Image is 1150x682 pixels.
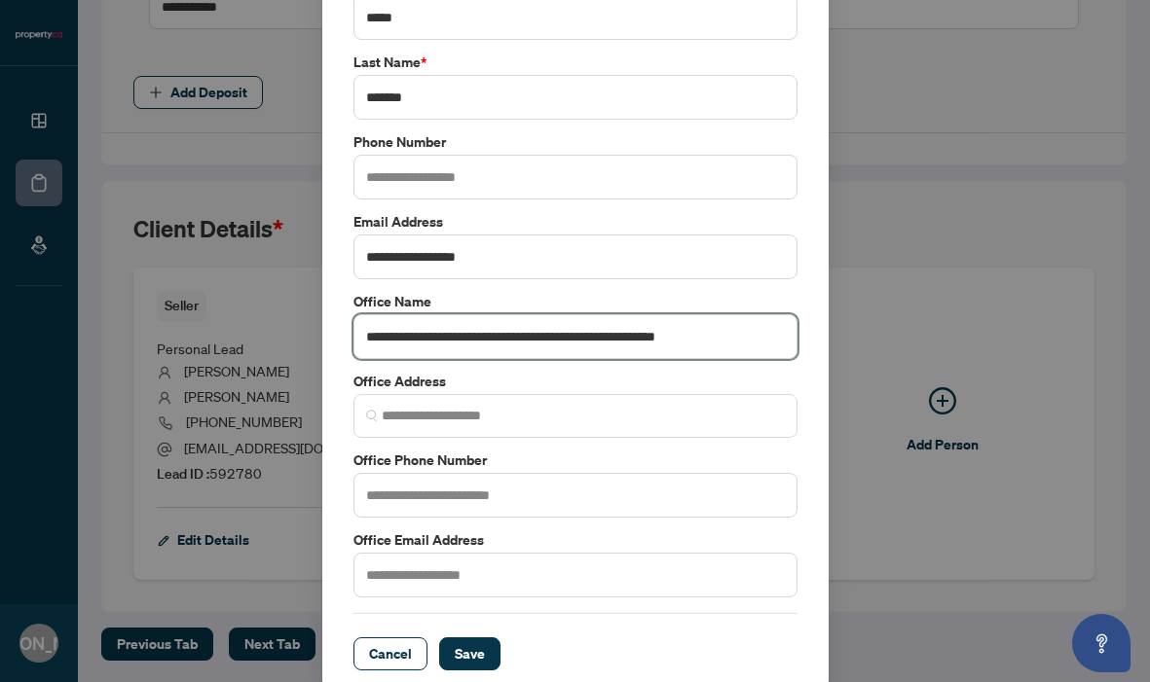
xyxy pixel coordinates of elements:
[353,371,798,392] label: Office Address
[353,529,798,551] label: Office Email Address
[455,638,485,669] span: Save
[439,637,501,670] button: Save
[353,131,798,153] label: Phone Number
[353,52,798,73] label: Last Name
[353,291,798,312] label: Office Name
[353,449,798,471] label: Office Phone Number
[353,211,798,233] label: Email Address
[369,638,412,669] span: Cancel
[353,637,427,670] button: Cancel
[1072,614,1131,672] button: Open asap
[366,410,378,421] img: search_icon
